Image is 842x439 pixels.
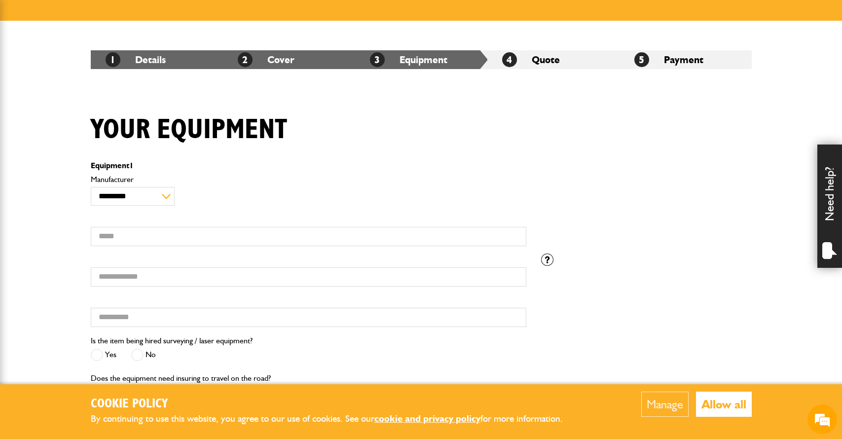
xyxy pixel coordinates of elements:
p: Equipment [91,162,526,170]
h2: Cookie Policy [91,397,579,412]
span: 3 [370,52,385,67]
button: Manage [641,392,689,417]
label: Yes [91,349,116,361]
label: Does the equipment need insuring to travel on the road? [91,374,271,382]
li: Quote [487,50,620,69]
a: 1Details [106,54,166,66]
li: Payment [620,50,752,69]
label: No [131,349,156,361]
span: 5 [634,52,649,67]
li: Equipment [355,50,487,69]
a: cookie and privacy policy [374,413,480,424]
button: Allow all [696,392,752,417]
span: 4 [502,52,517,67]
p: By continuing to use this website, you agree to our use of cookies. See our for more information. [91,411,579,427]
div: Need help? [817,145,842,268]
span: 2 [238,52,253,67]
a: 2Cover [238,54,294,66]
h1: Your equipment [91,113,287,146]
span: 1 [129,161,134,170]
label: Manufacturer [91,176,526,183]
span: 1 [106,52,120,67]
label: Is the item being hired surveying / laser equipment? [91,337,253,345]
